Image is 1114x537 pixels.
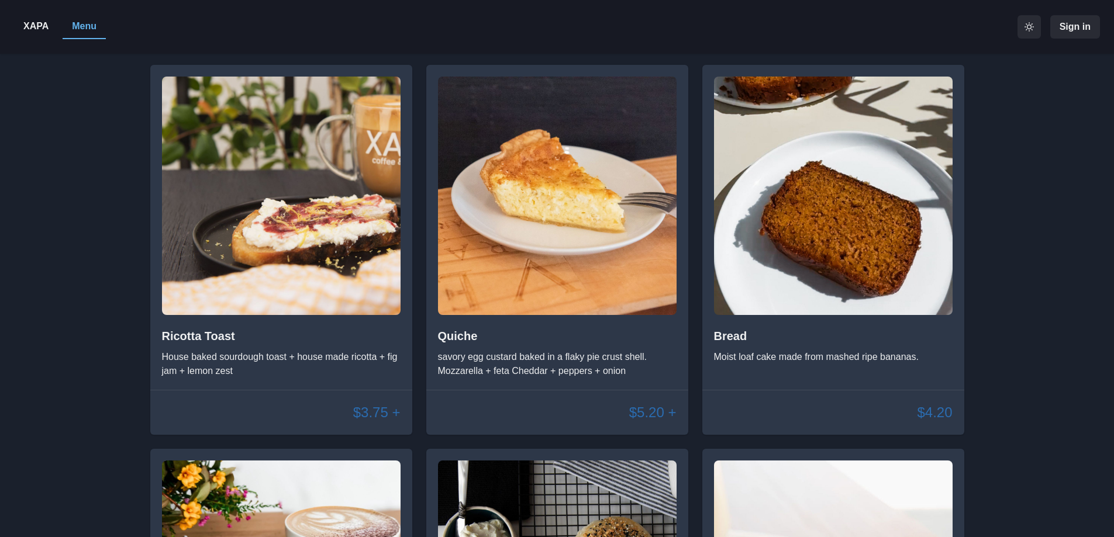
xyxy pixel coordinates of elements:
img: original.jpeg [162,77,401,315]
div: Quichesavory egg custard baked in a flaky pie crust shell. Mozzarella + feta Cheddar + peppers + ... [426,65,688,435]
button: Sign in [1050,15,1100,39]
img: original.jpeg [438,77,677,315]
p: $3.75 + [353,402,401,423]
h2: Bread [714,329,953,343]
p: House baked sourdough toast + house made ricotta + fig jam + lemon zest [162,350,401,378]
h2: Ricotta Toast [162,329,401,343]
div: BreadMoist loaf cake made from mashed ripe bananas.$4.20 [702,65,964,435]
p: $5.20 + [629,402,677,423]
h2: Quiche [438,329,677,343]
div: Ricotta ToastHouse baked sourdough toast + house made ricotta + fig jam + lemon zest$3.75 + [150,65,412,435]
p: savory egg custard baked in a flaky pie crust shell. Mozzarella + feta Cheddar + peppers + onion [438,350,677,378]
p: $4.20 [917,402,952,423]
button: active light theme mode [1018,15,1041,39]
p: Menu [72,19,96,33]
p: Moist loaf cake made from mashed ripe bananas. [714,350,953,364]
img: original.jpeg [714,77,953,315]
p: XAPA [23,19,49,33]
